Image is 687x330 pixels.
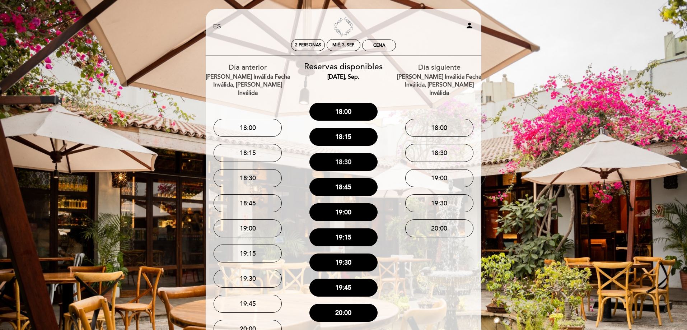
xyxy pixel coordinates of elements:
div: Cena [373,43,385,48]
div: Día anterior [205,62,290,97]
button: 18:00 [214,119,282,137]
button: 19:45 [309,279,378,297]
button: 19:30 [309,254,378,271]
i: person [465,21,474,30]
a: Casa Tambo [299,17,388,37]
button: person [465,21,474,32]
button: 20:00 [309,304,378,322]
button: 19:00 [214,219,282,237]
button: 20:00 [405,219,473,237]
button: 19:30 [405,194,473,212]
div: [PERSON_NAME] inválida Fecha inválida, [PERSON_NAME] inválida [397,73,482,98]
div: Reservas disponibles [301,61,386,81]
span: 2 personas [295,42,321,48]
div: [PERSON_NAME] inválida Fecha inválida, [PERSON_NAME] inválida [205,73,290,98]
button: 18:30 [309,153,378,171]
button: 18:30 [405,144,473,162]
button: 18:45 [309,178,378,196]
button: 19:15 [309,228,378,246]
button: 18:45 [214,194,282,212]
button: 19:30 [214,270,282,288]
button: 18:00 [405,119,473,137]
button: 18:15 [309,128,378,146]
div: Día siguiente [397,62,482,97]
button: 19:45 [214,295,282,313]
button: 19:00 [405,169,473,187]
button: 18:00 [309,103,378,121]
button: 18:15 [214,144,282,162]
div: mié. 3, sep. [332,42,355,48]
div: [DATE], sep. [301,73,386,81]
button: 19:00 [309,203,378,221]
button: 18:30 [214,169,282,187]
button: 19:15 [214,245,282,262]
